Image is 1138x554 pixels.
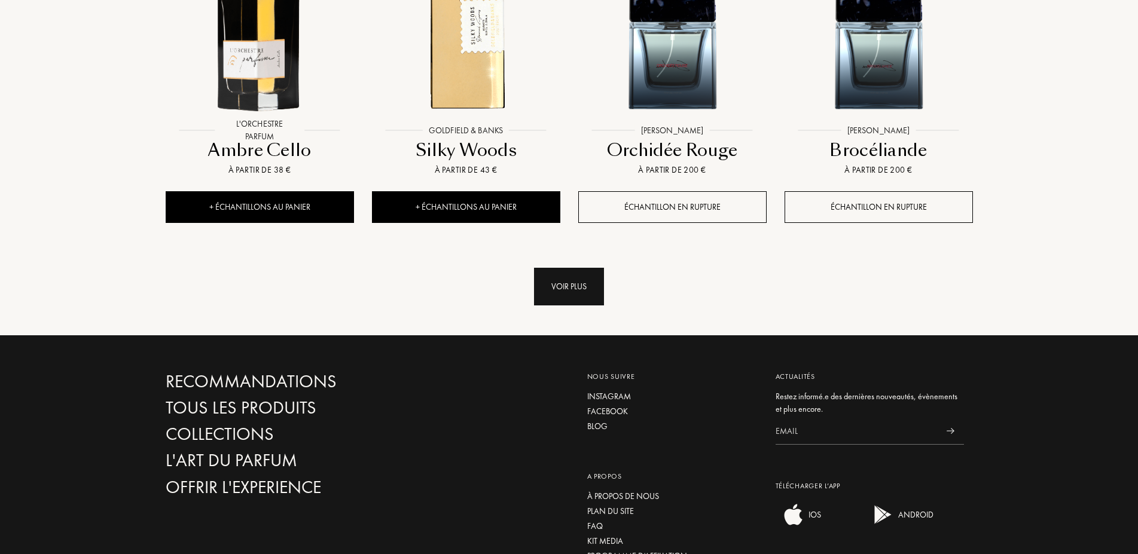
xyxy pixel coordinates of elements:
[587,405,758,418] a: Facebook
[166,371,423,392] a: Recommandations
[372,191,560,223] div: + Échantillons au panier
[377,164,556,176] div: À partir de 43 €
[170,164,349,176] div: À partir de 38 €
[776,480,964,491] div: Télécharger L’app
[776,418,937,445] input: Email
[587,471,758,482] div: A propos
[587,535,758,547] a: Kit media
[789,164,968,176] div: À partir de 200 €
[785,191,973,223] div: Échantillon en rupture
[166,191,354,223] div: + Échantillons au panier
[587,520,758,532] a: FAQ
[166,397,423,418] a: Tous les produits
[776,518,821,529] a: ios appIOS
[865,518,933,529] a: android appANDROID
[587,490,758,503] a: À propos de nous
[782,503,806,527] img: ios app
[166,424,423,445] a: Collections
[587,505,758,518] a: Plan du site
[776,371,964,382] div: Actualités
[166,450,423,471] a: L'Art du Parfum
[534,268,604,305] div: Voir plus
[166,477,423,498] a: Offrir l'experience
[587,390,758,403] a: Instagram
[806,503,821,527] div: IOS
[895,503,933,527] div: ANDROID
[583,164,762,176] div: À partir de 200 €
[587,371,758,382] div: Nous suivre
[871,503,895,527] img: android app
[587,420,758,433] a: Blog
[578,191,767,223] div: Échantillon en rupture
[947,428,954,434] img: news_send.svg
[776,390,964,415] div: Restez informé.e des dernières nouveautés, évènements et plus encore.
